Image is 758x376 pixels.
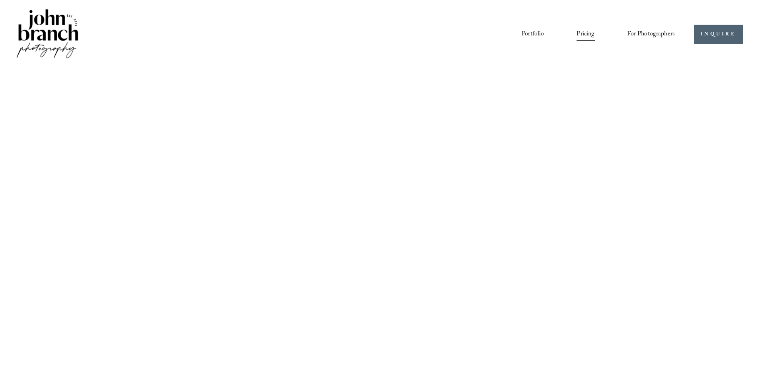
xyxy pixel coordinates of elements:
[694,25,743,44] a: INQUIRE
[627,27,675,41] a: folder dropdown
[15,8,80,61] img: John Branch IV Photography
[577,27,594,41] a: Pricing
[627,28,675,41] span: For Photographers
[522,27,544,41] a: Portfolio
